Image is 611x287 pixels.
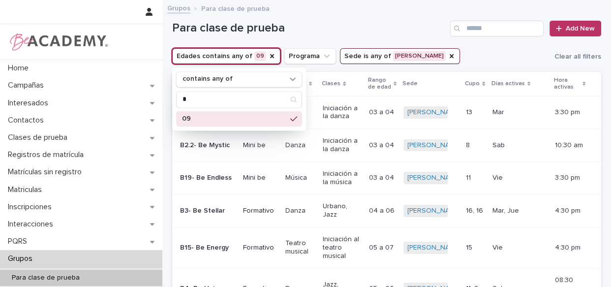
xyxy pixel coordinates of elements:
p: 04 a 06 [368,205,396,215]
a: [PERSON_NAME] [407,174,461,182]
p: Iniciación a la música [323,170,361,187]
p: 8 [466,139,472,150]
p: Matrículas sin registro [4,167,90,177]
p: Cupo [465,78,480,89]
p: Rango de edad [367,75,391,93]
a: [PERSON_NAME] [407,207,461,215]
a: [PERSON_NAME] [407,141,461,150]
p: Mini be [243,141,277,150]
a: [PERSON_NAME] [407,244,461,252]
p: Home [4,64,36,73]
p: Campañas [4,81,52,90]
p: 3:30 pm [555,174,585,182]
input: Search [450,21,544,36]
tr: B2.2- Be MysticMini beDanzaIniciación a la danza03 a 0403 a 04 [PERSON_NAME] 88 SabSab 10:30 am [172,129,601,162]
p: 03 a 04 [368,106,396,117]
a: Grupos [167,2,190,13]
p: Para clase de prueba [4,274,88,282]
p: Hora activas [554,75,580,93]
p: Mini be [243,174,277,182]
tr: B19- Be EndlessMini beMúsicaIniciación a la música03 a 0403 a 04 [PERSON_NAME] 1111 VieVie 3:30 pm [172,161,601,194]
p: 10:30 am [555,141,585,150]
p: 03 a 04 [368,139,396,150]
p: Clases [322,78,340,89]
h1: Para clase de prueba [172,21,446,35]
span: Clear all filters [554,53,601,60]
p: Contactos [4,116,52,125]
img: WPrjXfSUmiLcdUfaYY4Q [8,32,109,52]
p: Formativo [243,207,277,215]
p: Interacciones [4,220,61,229]
p: 03 a 04 [368,172,396,182]
p: Formativo [243,244,277,252]
tr: B3- Be StellarFormativoDanzaUrbano, Jazz04 a 0604 a 06 [PERSON_NAME] 16, 1616, 16 Mar, JueMar, Ju... [172,194,601,227]
p: 11 [466,172,473,182]
div: Search [176,91,302,108]
p: Iniciación a la danza [323,137,361,154]
a: [PERSON_NAME] [407,108,461,117]
p: Música [285,174,315,182]
button: Programa [284,48,336,64]
p: Danza [285,141,315,150]
p: Grupos [4,254,40,263]
p: Clases de prueba [4,133,75,142]
a: Add New [550,21,601,36]
p: Vie [492,172,505,182]
p: 15 [466,242,474,252]
p: Teatro musical [285,239,315,256]
button: Clear all filters [550,49,601,64]
p: Mar [492,106,506,117]
p: B2.2- Be Mystic [180,141,235,150]
p: contains any of [183,75,233,84]
p: 4:30 pm [555,207,585,215]
span: Add New [566,25,595,32]
tr: B2- Be CelestialMini beDanzaIniciación a la danza03 a 0403 a 04 [PERSON_NAME] 1313 MarMar 3:30 pm [172,96,601,129]
p: 05 a 07 [368,242,395,252]
p: B19- Be Endless [180,174,235,182]
p: Sede [402,78,418,89]
p: B3- Be Stellar [180,207,235,215]
tr: B15- Be EnergyFormativoTeatro musicalIniciación al teatro musical05 a 0705 a 07 [PERSON_NAME] 151... [172,227,601,268]
p: Registros de matrícula [4,150,92,159]
button: Sede [340,48,460,64]
p: 16, 16 [466,205,485,215]
p: 3:30 pm [555,108,585,117]
p: 13 [466,106,474,117]
p: 4:30 pm [555,244,585,252]
p: Para clase de prueba [201,2,270,13]
p: Inscripciones [4,202,60,212]
p: Días activas [491,78,525,89]
p: Interesados [4,98,56,108]
p: Iniciación al teatro musical [323,235,361,260]
p: PQRS [4,237,35,246]
input: Search [177,92,302,107]
button: Edades [172,48,280,64]
p: Danza [285,207,315,215]
p: Vie [492,242,505,252]
p: Mar, Jue [492,205,521,215]
p: Iniciación a la danza [323,104,361,121]
p: Urbano, Jazz [323,202,361,219]
p: B15- Be Energy [180,244,235,252]
p: 09 [182,115,286,122]
p: Matriculas [4,185,50,194]
p: Sab [492,139,507,150]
